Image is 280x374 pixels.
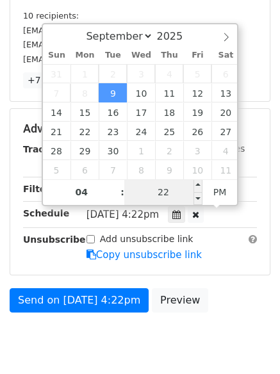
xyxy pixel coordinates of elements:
span: Fri [183,51,211,60]
a: Preview [152,288,208,313]
iframe: Chat Widget [216,313,280,374]
span: August 31, 2025 [43,64,71,83]
span: September 23, 2025 [99,122,127,141]
span: October 9, 2025 [155,160,183,179]
span: September 5, 2025 [183,64,211,83]
span: October 5, 2025 [43,160,71,179]
span: September 8, 2025 [70,83,99,102]
span: September 26, 2025 [183,122,211,141]
span: : [120,179,124,205]
span: October 2, 2025 [155,141,183,160]
strong: Filters [23,184,56,194]
span: September 2, 2025 [99,64,127,83]
span: October 7, 2025 [99,160,127,179]
span: Sat [211,51,240,60]
a: +7 more [23,72,71,88]
span: October 11, 2025 [211,160,240,179]
small: [EMAIL_ADDRESS][DOMAIN_NAME] [23,54,166,64]
span: October 4, 2025 [211,141,240,160]
input: Hour [43,179,121,205]
span: Wed [127,51,155,60]
span: September 13, 2025 [211,83,240,102]
strong: Tracking [23,144,66,154]
span: Click to toggle [202,179,238,205]
span: September 14, 2025 [43,102,71,122]
span: October 8, 2025 [127,160,155,179]
span: October 6, 2025 [70,160,99,179]
span: September 21, 2025 [43,122,71,141]
span: Sun [43,51,71,60]
span: October 10, 2025 [183,160,211,179]
span: September 11, 2025 [155,83,183,102]
small: [EMAIL_ADDRESS][DOMAIN_NAME] [23,26,166,35]
a: Send on [DATE] 4:22pm [10,288,149,313]
small: [EMAIL_ADDRESS][DOMAIN_NAME] [23,40,166,49]
span: September 19, 2025 [183,102,211,122]
span: September 30, 2025 [99,141,127,160]
span: October 1, 2025 [127,141,155,160]
h5: Advanced [23,122,257,136]
span: September 7, 2025 [43,83,71,102]
span: [DATE] 4:22pm [86,209,159,220]
label: Add unsubscribe link [100,232,194,246]
span: September 27, 2025 [211,122,240,141]
span: September 10, 2025 [127,83,155,102]
span: October 3, 2025 [183,141,211,160]
span: September 24, 2025 [127,122,155,141]
span: Tue [99,51,127,60]
span: September 29, 2025 [70,141,99,160]
span: September 18, 2025 [155,102,183,122]
span: September 12, 2025 [183,83,211,102]
span: Mon [70,51,99,60]
span: September 16, 2025 [99,102,127,122]
input: Year [153,30,199,42]
a: Copy unsubscribe link [86,249,202,261]
span: September 22, 2025 [70,122,99,141]
span: September 17, 2025 [127,102,155,122]
span: September 1, 2025 [70,64,99,83]
span: September 9, 2025 [99,83,127,102]
span: September 4, 2025 [155,64,183,83]
strong: Unsubscribe [23,234,86,245]
span: September 6, 2025 [211,64,240,83]
small: 10 recipients: [23,11,79,20]
span: September 15, 2025 [70,102,99,122]
span: Thu [155,51,183,60]
span: September 25, 2025 [155,122,183,141]
span: September 28, 2025 [43,141,71,160]
span: September 3, 2025 [127,64,155,83]
strong: Schedule [23,208,69,218]
span: September 20, 2025 [211,102,240,122]
input: Minute [124,179,202,205]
